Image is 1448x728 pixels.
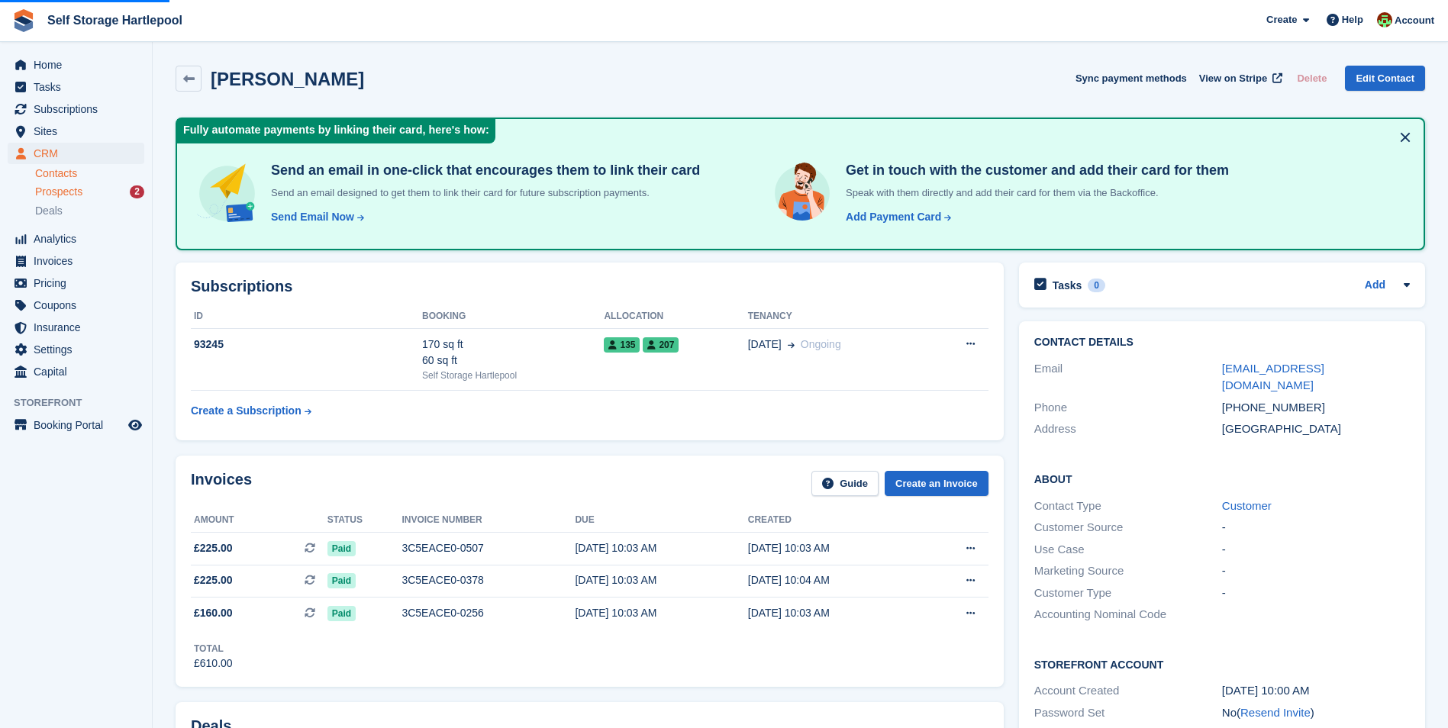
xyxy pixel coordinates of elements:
span: View on Stripe [1199,71,1267,86]
p: Send an email designed to get them to link their card for future subscription payments. [265,185,700,201]
h2: Tasks [1053,279,1082,292]
div: 3C5EACE0-0378 [402,572,575,588]
div: Customer Type [1034,585,1222,602]
div: - [1222,541,1410,559]
span: Coupons [34,295,125,316]
span: 207 [643,337,679,353]
span: Ongoing [801,338,841,350]
div: - [1222,562,1410,580]
a: Preview store [126,416,144,434]
div: Use Case [1034,541,1222,559]
a: Resend Invite [1240,706,1311,719]
h2: Subscriptions [191,278,988,295]
span: Subscriptions [34,98,125,120]
a: menu [8,414,144,436]
div: 170 sq ft 60 sq ft [422,337,604,369]
div: [DATE] 10:03 AM [748,605,921,621]
span: Paid [327,541,356,556]
th: Booking [422,304,604,329]
span: CRM [34,143,125,164]
a: menu [8,143,144,164]
a: [EMAIL_ADDRESS][DOMAIN_NAME] [1222,362,1324,392]
th: ID [191,304,422,329]
div: Send Email Now [271,209,354,225]
span: ( ) [1237,706,1314,719]
h2: About [1034,471,1410,486]
th: Due [575,508,747,533]
div: Phone [1034,399,1222,417]
a: Edit Contact [1345,66,1425,91]
a: Prospects 2 [35,184,144,200]
h2: [PERSON_NAME] [211,69,364,89]
a: Deals [35,203,144,219]
a: menu [8,250,144,272]
div: Email [1034,360,1222,395]
img: Woods Removals [1377,12,1392,27]
div: [GEOGRAPHIC_DATA] [1222,420,1410,438]
span: Paid [327,606,356,621]
div: [PHONE_NUMBER] [1222,399,1410,417]
img: stora-icon-8386f47178a22dfd0bd8f6a31ec36ba5ce8667c1dd55bd0f319d3a0aa187defe.svg [12,9,35,32]
div: Address [1034,420,1222,438]
span: Sites [34,121,125,142]
div: Marketing Source [1034,562,1222,580]
span: Storefront [14,395,152,411]
a: Add [1365,277,1385,295]
a: menu [8,295,144,316]
div: Account Created [1034,682,1222,700]
a: menu [8,121,144,142]
a: Contacts [35,166,144,181]
a: Customer [1222,499,1272,512]
a: menu [8,339,144,360]
h4: Get in touch with the customer and add their card for them [840,162,1229,179]
span: Tasks [34,76,125,98]
span: Create [1266,12,1297,27]
span: Paid [327,573,356,588]
th: Tenancy [748,304,927,329]
div: [DATE] 10:00 AM [1222,682,1410,700]
div: [DATE] 10:03 AM [575,572,747,588]
div: Password Set [1034,704,1222,722]
span: Settings [34,339,125,360]
a: menu [8,317,144,338]
div: Self Storage Hartlepool [422,369,604,382]
th: Amount [191,508,327,533]
th: Created [748,508,921,533]
div: 2 [130,185,144,198]
span: Pricing [34,272,125,294]
img: get-in-touch-e3e95b6451f4e49772a6039d3abdde126589d6f45a760754adfa51be33bf0f70.svg [771,162,834,224]
span: Booking Portal [34,414,125,436]
div: Fully automate payments by linking their card, here's how: [177,119,495,143]
span: £225.00 [194,540,233,556]
div: Add Payment Card [846,209,941,225]
span: Analytics [34,228,125,250]
a: View on Stripe [1193,66,1285,91]
span: Insurance [34,317,125,338]
a: menu [8,272,144,294]
span: Capital [34,361,125,382]
span: Home [34,54,125,76]
span: Account [1395,13,1434,28]
a: menu [8,228,144,250]
div: £610.00 [194,656,233,672]
div: [DATE] 10:03 AM [748,540,921,556]
span: [DATE] [748,337,782,353]
span: £225.00 [194,572,233,588]
a: Self Storage Hartlepool [41,8,189,33]
a: menu [8,54,144,76]
span: Prospects [35,185,82,199]
button: Delete [1291,66,1333,91]
a: Create an Invoice [885,471,988,496]
p: Speak with them directly and add their card for them via the Backoffice. [840,185,1229,201]
div: 93245 [191,337,422,353]
a: Add Payment Card [840,209,953,225]
th: Status [327,508,402,533]
h2: Storefront Account [1034,656,1410,672]
div: - [1222,519,1410,536]
div: Contact Type [1034,498,1222,515]
div: [DATE] 10:04 AM [748,572,921,588]
span: Help [1342,12,1363,27]
img: send-email-b5881ef4c8f827a638e46e229e590028c7e36e3a6c99d2365469aff88783de13.svg [195,162,259,225]
div: [DATE] 10:03 AM [575,540,747,556]
div: - [1222,585,1410,602]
